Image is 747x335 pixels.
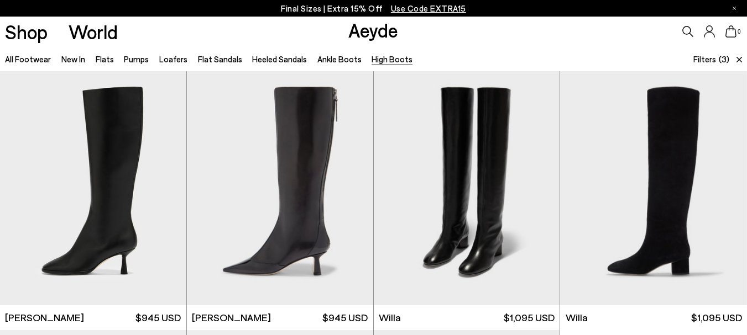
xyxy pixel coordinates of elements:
[198,54,242,64] a: Flat Sandals
[322,311,368,325] span: $945 USD
[566,311,588,325] span: Willa
[504,311,555,325] span: $1,095 USD
[391,3,466,13] span: Navigate to /collections/ss25-final-sizes
[69,22,118,41] a: World
[374,305,560,330] a: Willa $1,095 USD
[317,54,362,64] a: Ankle Boots
[374,71,560,305] div: 2 / 6
[5,54,51,64] a: All Footwear
[187,71,373,305] a: Next slide Previous slide
[5,22,48,41] a: Shop
[187,71,373,305] img: Alexis Dual-Tone High Boots
[725,25,736,38] a: 0
[560,305,747,330] a: Willa $1,095 USD
[187,305,373,330] a: [PERSON_NAME] $945 USD
[281,2,466,15] p: Final Sizes | Extra 15% Off
[693,54,716,64] span: Filters
[187,71,373,305] div: 1 / 6
[691,311,742,325] span: $1,095 USD
[159,54,187,64] a: Loafers
[348,18,398,41] a: Aeyde
[96,54,114,64] a: Flats
[5,311,84,325] span: [PERSON_NAME]
[374,71,560,305] a: Next slide Previous slide
[135,311,181,325] span: $945 USD
[736,29,742,35] span: 0
[372,54,412,64] a: High Boots
[560,71,747,305] a: Next slide Previous slide
[192,311,271,325] span: [PERSON_NAME]
[252,54,307,64] a: Heeled Sandals
[124,54,149,64] a: Pumps
[560,71,747,305] div: 1 / 6
[560,71,747,305] img: Willa Suede Over-Knee Boots
[374,71,560,305] img: Willa Leather Over-Knee Boots
[61,54,85,64] a: New In
[719,53,729,66] span: (3)
[379,311,401,325] span: Willa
